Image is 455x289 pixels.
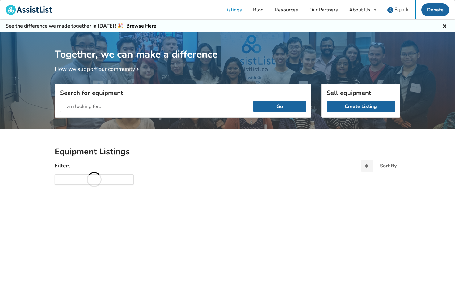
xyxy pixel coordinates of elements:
h2: Equipment Listings [55,146,400,157]
a: Browse Here [126,23,156,29]
a: Create Listing [327,101,395,112]
a: Blog [247,0,269,19]
a: Our Partners [304,0,343,19]
a: Listings [219,0,247,19]
h5: See the difference we made together in [DATE]! 🎉 [6,23,156,29]
button: Go [253,101,306,112]
h1: Together, we can make a difference [55,32,400,61]
span: Sign In [394,6,410,13]
img: user icon [387,7,393,13]
a: How we support our community [55,65,141,73]
a: Resources [269,0,304,19]
h3: Search for equipment [60,89,306,97]
a: Donate [421,3,449,16]
img: assistlist-logo [6,5,52,15]
h4: Filters [55,162,70,169]
a: user icon Sign In [382,0,415,19]
h3: Sell equipment [327,89,395,97]
input: I am looking for... [60,101,248,112]
div: Sort By [380,163,397,168]
div: About Us [349,7,370,12]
